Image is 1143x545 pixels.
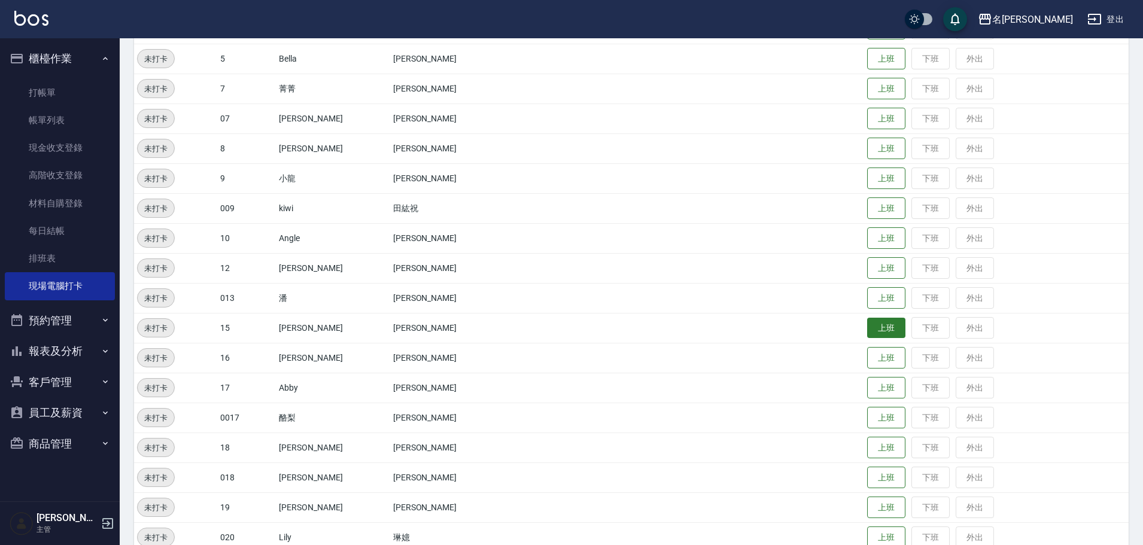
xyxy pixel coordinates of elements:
td: 15 [217,313,276,343]
button: 上班 [867,377,905,399]
td: [PERSON_NAME] [390,433,523,462]
td: [PERSON_NAME] [276,103,390,133]
button: 商品管理 [5,428,115,459]
td: 009 [217,193,276,223]
td: 19 [217,492,276,522]
td: [PERSON_NAME] [390,403,523,433]
td: [PERSON_NAME] [276,313,390,343]
button: 上班 [867,168,905,190]
button: 上班 [867,467,905,489]
span: 未打卡 [138,232,174,245]
span: 未打卡 [138,112,174,125]
span: 未打卡 [138,83,174,95]
td: 013 [217,283,276,313]
a: 排班表 [5,245,115,272]
td: Abby [276,373,390,403]
button: 報表及分析 [5,336,115,367]
span: 未打卡 [138,442,174,454]
td: 潘 [276,283,390,313]
td: 田紘祝 [390,193,523,223]
td: [PERSON_NAME] [390,492,523,522]
span: 未打卡 [138,531,174,544]
td: 5 [217,44,276,74]
td: [PERSON_NAME] [276,343,390,373]
td: 9 [217,163,276,193]
button: 員工及薪資 [5,397,115,428]
td: [PERSON_NAME] [276,433,390,462]
td: 酪梨 [276,403,390,433]
a: 材料自購登錄 [5,190,115,217]
a: 高階收支登錄 [5,162,115,189]
td: Angle [276,223,390,253]
button: 櫃檯作業 [5,43,115,74]
td: [PERSON_NAME] [276,253,390,283]
td: 17 [217,373,276,403]
span: 未打卡 [138,501,174,514]
a: 每日結帳 [5,217,115,245]
button: 客戶管理 [5,367,115,398]
button: 上班 [867,138,905,160]
td: [PERSON_NAME] [390,44,523,74]
button: 上班 [867,347,905,369]
button: 上班 [867,227,905,249]
td: 菁菁 [276,74,390,103]
td: 8 [217,133,276,163]
span: 未打卡 [138,172,174,185]
span: 未打卡 [138,292,174,305]
td: [PERSON_NAME] [390,313,523,343]
img: Person [10,511,34,535]
span: 未打卡 [138,352,174,364]
td: 0017 [217,403,276,433]
span: 未打卡 [138,382,174,394]
button: 上班 [867,497,905,519]
td: 18 [217,433,276,462]
td: [PERSON_NAME] [390,343,523,373]
button: save [943,7,967,31]
td: 018 [217,462,276,492]
a: 現場電腦打卡 [5,272,115,300]
td: 07 [217,103,276,133]
span: 未打卡 [138,142,174,155]
td: [PERSON_NAME] [390,103,523,133]
td: 7 [217,74,276,103]
span: 未打卡 [138,53,174,65]
td: [PERSON_NAME] [390,133,523,163]
button: 上班 [867,197,905,220]
td: [PERSON_NAME] [276,133,390,163]
p: 主管 [37,524,98,535]
a: 現金收支登錄 [5,134,115,162]
span: 未打卡 [138,202,174,215]
button: 上班 [867,318,905,339]
h5: [PERSON_NAME] [37,512,98,524]
button: 上班 [867,407,905,429]
span: 未打卡 [138,471,174,484]
a: 帳單列表 [5,106,115,134]
div: 名[PERSON_NAME] [992,12,1073,27]
span: 未打卡 [138,262,174,275]
td: [PERSON_NAME] [390,223,523,253]
td: Bella [276,44,390,74]
td: [PERSON_NAME] [390,163,523,193]
button: 上班 [867,437,905,459]
span: 未打卡 [138,322,174,334]
span: 未打卡 [138,412,174,424]
td: [PERSON_NAME] [390,283,523,313]
td: [PERSON_NAME] [390,462,523,492]
button: 預約管理 [5,305,115,336]
td: 16 [217,343,276,373]
button: 上班 [867,108,905,130]
td: [PERSON_NAME] [390,253,523,283]
td: [PERSON_NAME] [390,373,523,403]
a: 打帳單 [5,79,115,106]
img: Logo [14,11,48,26]
button: 上班 [867,78,905,100]
button: 名[PERSON_NAME] [973,7,1078,32]
button: 上班 [867,48,905,70]
td: kiwi [276,193,390,223]
td: [PERSON_NAME] [276,492,390,522]
button: 上班 [867,287,905,309]
button: 登出 [1083,8,1129,31]
td: 小龍 [276,163,390,193]
td: [PERSON_NAME] [390,74,523,103]
td: 10 [217,223,276,253]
